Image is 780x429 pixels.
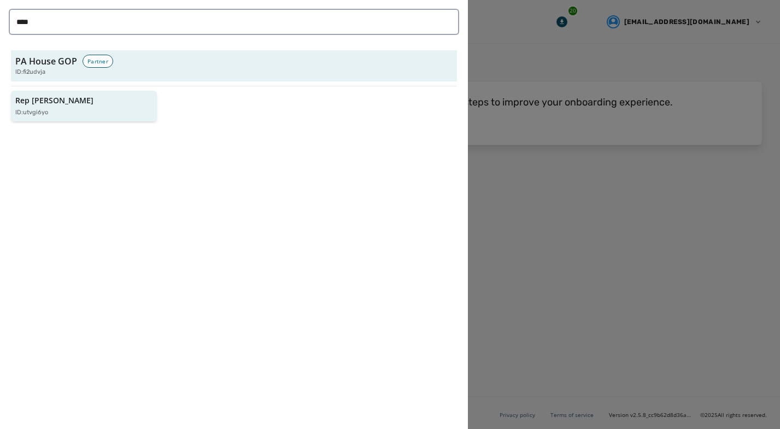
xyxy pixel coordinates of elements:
h3: PA House GOP [15,55,77,68]
div: Partner [83,55,113,68]
p: Rep [PERSON_NAME] [15,95,93,106]
button: PA House GOPPartnerID:fi2udvja [11,50,457,81]
span: ID: fi2udvja [15,68,45,77]
p: ID: utvgi6yo [15,108,48,117]
button: Rep [PERSON_NAME]ID:utvgi6yo [11,91,157,122]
